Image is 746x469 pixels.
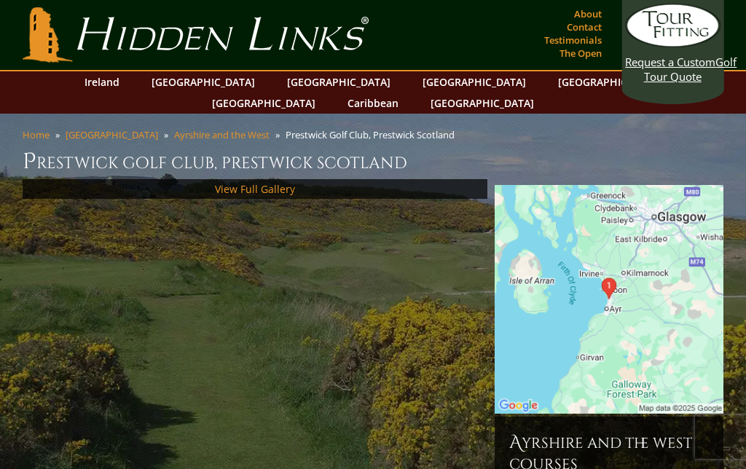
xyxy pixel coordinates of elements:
[23,128,50,141] a: Home
[625,4,720,84] a: Request a CustomGolf Tour Quote
[66,128,158,141] a: [GEOGRAPHIC_DATA]
[556,43,605,63] a: The Open
[551,71,669,92] a: [GEOGRAPHIC_DATA]
[340,92,406,114] a: Caribbean
[144,71,262,92] a: [GEOGRAPHIC_DATA]
[423,92,541,114] a: [GEOGRAPHIC_DATA]
[174,128,270,141] a: Ayrshire and the West
[77,71,127,92] a: Ireland
[563,17,605,37] a: Contact
[280,71,398,92] a: [GEOGRAPHIC_DATA]
[205,92,323,114] a: [GEOGRAPHIC_DATA]
[495,185,723,414] img: Google Map of Prestwick Golf Club, Links Road, Prestwick, Scotland, United Kingdom
[570,4,605,24] a: About
[286,128,460,141] li: Prestwick Golf Club, Prestwick Scotland
[215,182,295,196] a: View Full Gallery
[541,30,605,50] a: Testimonials
[625,55,715,69] span: Request a Custom
[415,71,533,92] a: [GEOGRAPHIC_DATA]
[23,147,724,176] h1: Prestwick Golf Club, Prestwick Scotland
